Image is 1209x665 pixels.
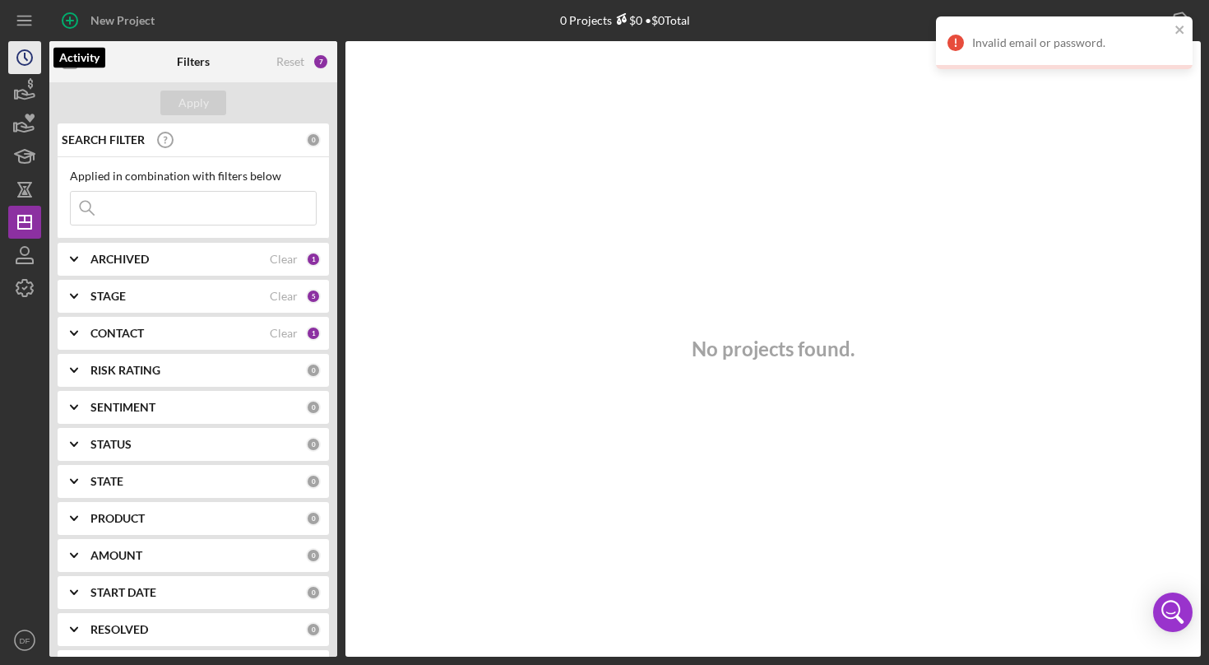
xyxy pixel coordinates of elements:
[306,548,321,563] div: 0
[90,253,149,266] b: ARCHIVED
[306,437,321,452] div: 0
[306,474,321,489] div: 0
[8,624,41,657] button: DF
[1124,4,1160,37] div: Export
[560,13,690,27] div: 0 Projects • $0 Total
[160,91,226,115] button: Apply
[90,401,155,414] b: SENTIMENT
[306,622,321,637] div: 0
[90,364,160,377] b: RISK RATING
[306,289,321,304] div: 5
[49,4,171,37] button: New Project
[306,585,321,600] div: 0
[612,13,642,27] div: $0
[270,290,298,303] div: Clear
[1108,4,1201,37] button: Export
[90,549,142,562] b: AMOUNT
[70,170,317,183] div: Applied in combination with filters below
[972,36,1170,49] div: Invalid email or password.
[306,400,321,415] div: 0
[1174,23,1186,39] button: close
[306,252,321,267] div: 1
[90,290,126,303] b: STAGE
[20,636,30,645] text: DF
[178,91,209,115] div: Apply
[90,475,123,488] b: STATE
[270,253,298,266] div: Clear
[62,133,145,146] b: SEARCH FILTER
[270,327,298,340] div: Clear
[177,55,210,68] b: Filters
[306,511,321,526] div: 0
[90,586,156,599] b: START DATE
[90,623,148,636] b: RESOLVED
[306,326,321,341] div: 1
[276,55,304,68] div: Reset
[306,133,321,147] div: 0
[1153,593,1193,632] div: Open Intercom Messenger
[90,327,144,340] b: CONTACT
[313,53,329,70] div: 7
[90,512,145,525] b: PRODUCT
[692,337,855,360] h3: No projects found.
[90,4,155,37] div: New Project
[306,363,321,378] div: 0
[90,438,132,451] b: STATUS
